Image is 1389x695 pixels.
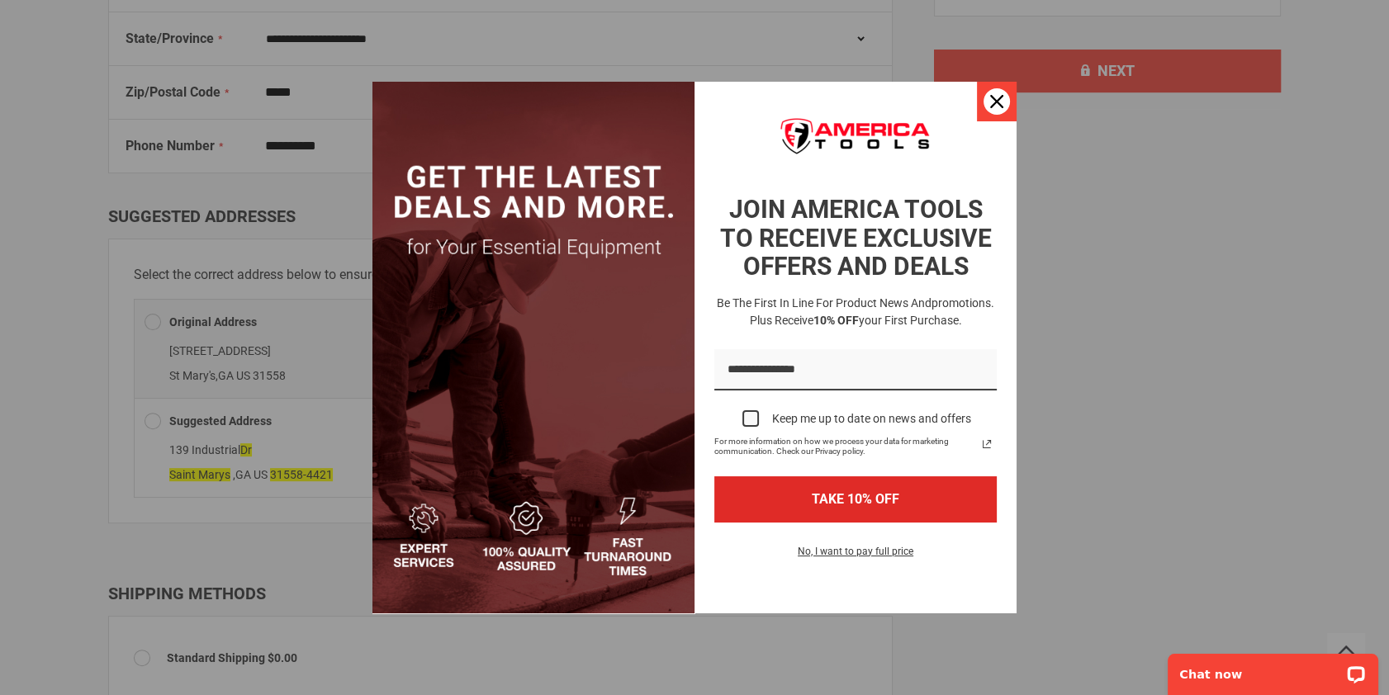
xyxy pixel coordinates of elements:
[711,295,1000,329] h3: Be the first in line for product news and
[1157,643,1389,695] iframe: LiveChat chat widget
[977,82,1017,121] button: Close
[714,476,997,522] button: TAKE 10% OFF
[977,434,997,454] a: Read our Privacy Policy
[785,542,927,570] button: No, I want to pay full price
[714,437,977,456] span: For more information on how we process your data for marketing communication. Check our Privacy p...
[813,314,859,327] strong: 10% OFF
[977,434,997,454] svg: link icon
[720,195,992,281] strong: JOIN AMERICA TOOLS TO RECEIVE EXCLUSIVE OFFERS AND DEALS
[714,349,997,391] input: Email field
[990,95,1003,108] svg: close icon
[750,296,995,327] span: promotions. Plus receive your first purchase.
[772,412,971,426] div: Keep me up to date on news and offers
